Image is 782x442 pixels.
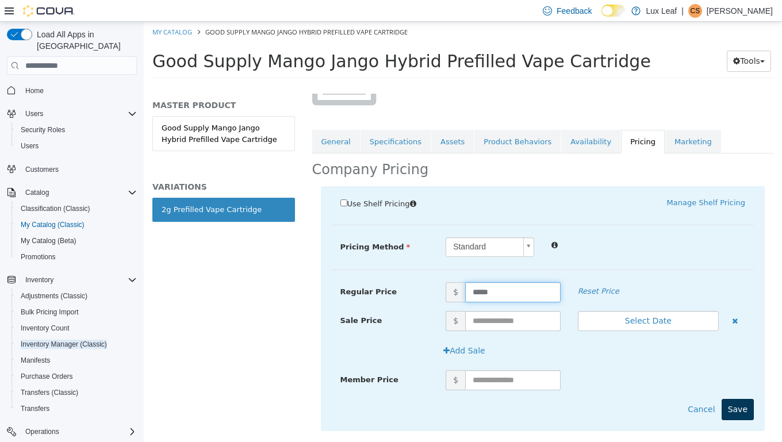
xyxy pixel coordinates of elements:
[25,165,59,174] span: Customers
[434,265,476,274] em: Reset Price
[578,377,610,398] button: Save
[168,108,216,132] a: General
[21,388,78,397] span: Transfers (Classic)
[16,202,137,216] span: Classification (Classic)
[331,108,417,132] a: Product Behaviors
[9,160,151,170] h5: VARIATIONS
[601,5,626,17] input: Dark Mode
[21,324,70,333] span: Inventory Count
[646,4,677,18] p: Lux Leaf
[16,402,137,416] span: Transfers
[16,123,137,137] span: Security Roles
[11,385,141,401] button: Transfers (Classic)
[16,402,54,416] a: Transfers
[11,401,141,417] button: Transfers
[11,233,141,249] button: My Catalog (Beta)
[197,266,253,274] span: Regular Price
[707,4,773,18] p: [PERSON_NAME]
[21,204,90,213] span: Classification (Classic)
[18,182,118,194] div: 2g Prefilled Vape Cartridge
[302,289,321,309] span: $
[11,304,141,320] button: Bulk Pricing Import
[11,352,141,368] button: Manifests
[477,108,521,132] a: Pricing
[11,288,141,304] button: Adjustments (Classic)
[302,348,321,368] span: $
[25,275,53,285] span: Inventory
[16,337,137,351] span: Inventory Manager (Classic)
[21,308,79,317] span: Bulk Pricing Import
[197,221,267,229] span: Pricing Method
[21,273,137,287] span: Inventory
[16,289,137,303] span: Adjustments (Classic)
[287,108,330,132] a: Assets
[25,86,44,95] span: Home
[16,250,60,264] a: Promotions
[16,218,137,232] span: My Catalog (Classic)
[538,377,577,398] button: Cancel
[32,29,137,52] span: Load All Apps in [GEOGRAPHIC_DATA]
[583,29,627,50] button: Tools
[2,82,141,98] button: Home
[25,427,59,436] span: Operations
[21,162,137,176] span: Customers
[16,386,137,399] span: Transfers (Classic)
[21,107,137,121] span: Users
[217,108,287,132] a: Specifications
[2,424,141,440] button: Operations
[16,321,74,335] a: Inventory Count
[16,305,137,319] span: Bulk Pricing Import
[21,372,73,381] span: Purchase Orders
[11,122,141,138] button: Security Roles
[302,216,375,235] span: Standard
[691,4,700,18] span: CS
[16,353,137,367] span: Manifests
[16,337,112,351] a: Inventory Manager (Classic)
[11,336,141,352] button: Inventory Manager (Classic)
[523,176,601,185] a: Manage Shelf Pricing
[11,217,141,233] button: My Catalog (Classic)
[25,109,43,118] span: Users
[197,294,239,303] span: Sale Price
[681,4,684,18] p: |
[11,249,141,265] button: Promotions
[11,368,141,385] button: Purchase Orders
[16,202,95,216] a: Classification (Classic)
[9,29,507,49] span: Good Supply Mango Jango Hybrid Prefilled Vape Cartridge
[21,236,76,245] span: My Catalog (Beta)
[16,353,55,367] a: Manifests
[16,139,43,153] a: Users
[21,220,85,229] span: My Catalog (Classic)
[21,356,50,365] span: Manifests
[16,386,83,399] a: Transfers (Classic)
[16,139,137,153] span: Users
[293,318,348,340] button: Add Sale
[11,320,141,336] button: Inventory Count
[21,291,87,301] span: Adjustments (Classic)
[557,5,592,17] span: Feedback
[21,107,48,121] button: Users
[21,186,137,199] span: Catalog
[16,321,137,335] span: Inventory Count
[16,234,81,248] a: My Catalog (Beta)
[197,178,204,185] input: Use Shelf Pricing
[16,123,70,137] a: Security Roles
[16,218,89,232] a: My Catalog (Classic)
[522,108,577,132] a: Marketing
[21,141,39,151] span: Users
[417,108,477,132] a: Availability
[2,106,141,122] button: Users
[2,272,141,288] button: Inventory
[9,6,48,14] a: My Catalog
[62,6,264,14] span: Good Supply Mango Jango Hybrid Prefilled Vape Cartridge
[11,201,141,217] button: Classification (Classic)
[21,186,53,199] button: Catalog
[302,216,390,235] a: Standard
[21,340,107,349] span: Inventory Manager (Classic)
[21,125,65,134] span: Security Roles
[197,353,255,362] span: Member Price
[9,94,151,129] a: Good Supply Mango Jango Hybrid Prefilled Vape Cartridge
[16,289,92,303] a: Adjustments (Classic)
[434,289,575,309] button: Select Date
